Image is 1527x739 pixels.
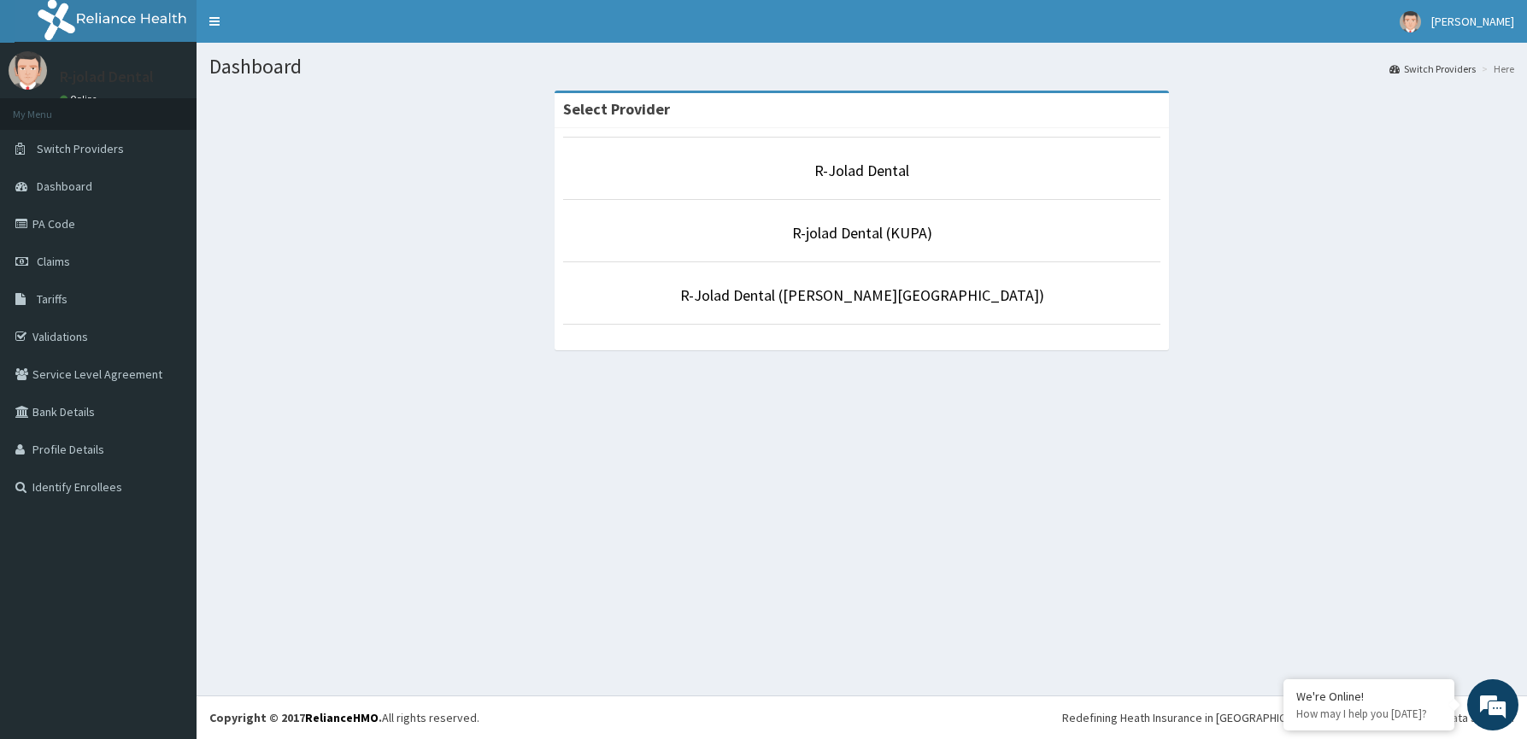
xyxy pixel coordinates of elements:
[209,710,382,725] strong: Copyright © 2017 .
[1062,709,1514,726] div: Redefining Heath Insurance in [GEOGRAPHIC_DATA] using Telemedicine and Data Science!
[60,93,101,105] a: Online
[792,223,932,243] a: R-jolad Dental (KUPA)
[9,51,47,90] img: User Image
[37,179,92,194] span: Dashboard
[680,285,1044,305] a: R-Jolad Dental ([PERSON_NAME][GEOGRAPHIC_DATA])
[1296,707,1442,721] p: How may I help you today?
[197,695,1527,739] footer: All rights reserved.
[1296,689,1442,704] div: We're Online!
[37,291,68,307] span: Tariffs
[814,161,909,180] a: R-Jolad Dental
[209,56,1514,78] h1: Dashboard
[1400,11,1421,32] img: User Image
[60,69,154,85] p: R-jolad Dental
[37,254,70,269] span: Claims
[1431,14,1514,29] span: [PERSON_NAME]
[305,710,379,725] a: RelianceHMO
[563,99,670,119] strong: Select Provider
[1389,62,1476,76] a: Switch Providers
[1477,62,1514,76] li: Here
[37,141,124,156] span: Switch Providers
